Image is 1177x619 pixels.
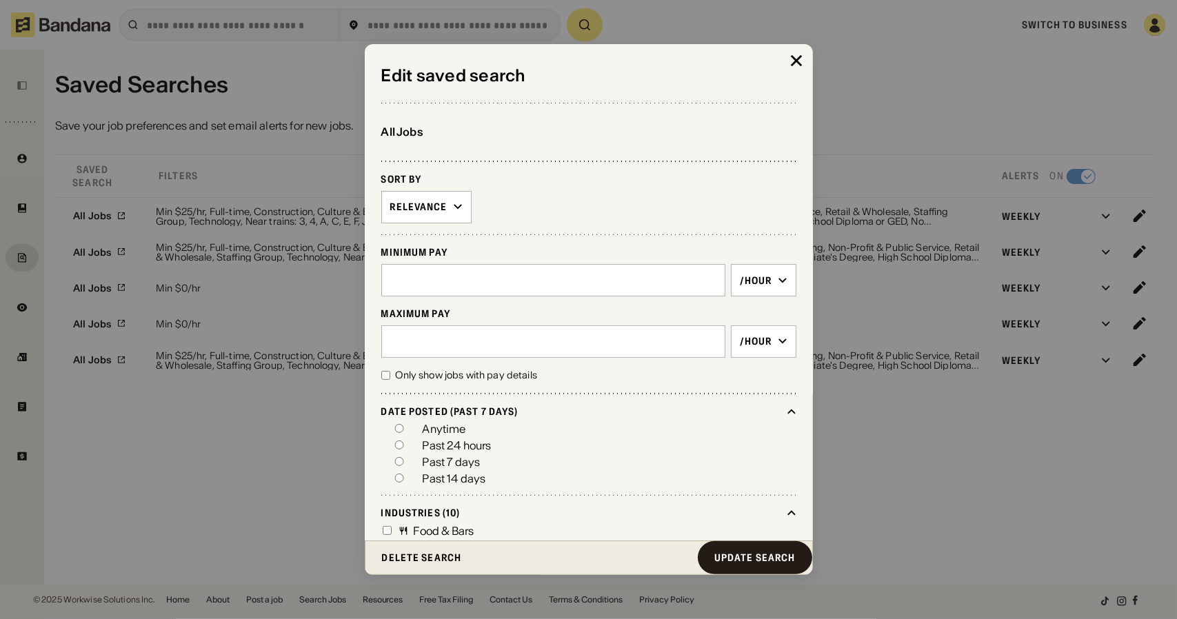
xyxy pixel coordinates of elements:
[381,307,796,320] div: Maximum Pay
[381,114,429,150] div: All Jobs
[740,335,772,347] div: /hour
[740,274,772,287] div: /hour
[714,553,796,562] div: UPDATE SEARCH
[381,173,796,185] div: Sort By
[423,440,492,451] div: Past 24 hours
[390,201,447,213] div: Relevance
[381,405,781,418] div: Date Posted (Past 7 days)
[414,525,474,536] div: Food & Bars
[381,507,781,519] div: Industries (10)
[423,456,481,467] div: Past 7 days
[381,61,796,92] div: Edit saved search
[381,246,796,258] div: Minimum Pay
[423,473,486,484] div: Past 14 days
[382,553,462,562] div: Delete search
[423,423,466,434] div: Anytime
[396,369,537,383] div: Only show jobs with pay details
